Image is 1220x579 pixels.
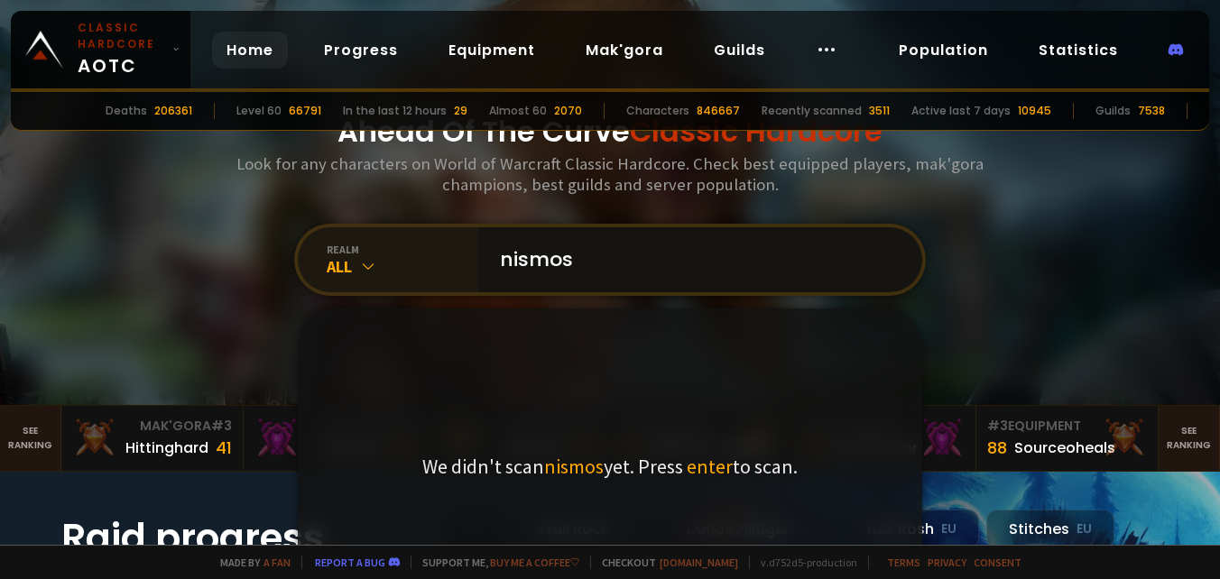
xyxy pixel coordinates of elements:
[327,256,478,277] div: All
[211,417,232,435] span: # 3
[78,20,165,52] small: Classic Hardcore
[1159,406,1220,471] a: Seeranking
[61,406,245,471] a: Mak'Gora#3Hittinghard41
[489,103,547,119] div: Almost 60
[762,103,862,119] div: Recently scanned
[1014,437,1115,459] div: Sourceoheals
[749,556,857,569] span: v. d752d5 - production
[422,454,798,479] p: We didn't scan yet. Press to scan.
[454,103,467,119] div: 29
[106,103,147,119] div: Deaths
[987,417,1148,436] div: Equipment
[434,32,550,69] a: Equipment
[976,406,1160,471] a: #3Equipment88Sourceoheals
[154,103,192,119] div: 206361
[489,227,901,292] input: Search a character...
[72,417,233,436] div: Mak'Gora
[887,556,920,569] a: Terms
[236,103,282,119] div: Level 60
[337,110,883,153] h1: Ahead Of The Curve
[1077,520,1092,538] small: EU
[212,32,288,69] a: Home
[660,556,738,569] a: [DOMAIN_NAME]
[263,556,291,569] a: a fan
[974,556,1021,569] a: Consent
[61,510,422,566] h1: Raid progress
[1138,103,1165,119] div: 7538
[590,556,738,569] span: Checkout
[630,111,883,152] span: Classic Hardcore
[411,556,579,569] span: Support me,
[869,103,890,119] div: 3511
[571,32,678,69] a: Mak'gora
[987,436,1007,460] div: 88
[125,437,208,459] div: Hittinghard
[884,32,1003,69] a: Population
[699,32,780,69] a: Guilds
[244,406,427,471] a: Mak'Gora#2Rivench100
[687,454,733,479] span: enter
[544,454,604,479] span: nismos
[490,556,579,569] a: Buy me a coffee
[310,32,412,69] a: Progress
[911,103,1011,119] div: Active last 7 days
[11,11,190,88] a: Classic HardcoreAOTC
[1024,32,1132,69] a: Statistics
[554,103,582,119] div: 2070
[1095,103,1131,119] div: Guilds
[986,510,1114,548] div: Stitches
[216,436,232,460] div: 41
[78,20,165,79] span: AOTC
[343,103,447,119] div: In the last 12 hours
[1018,103,1051,119] div: 10945
[928,556,966,569] a: Privacy
[987,417,1008,435] span: # 3
[209,556,291,569] span: Made by
[327,243,478,256] div: realm
[626,103,689,119] div: Characters
[941,520,957,538] small: EU
[697,103,740,119] div: 846667
[289,103,321,119] div: 66791
[229,153,991,195] h3: Look for any characters on World of Warcraft Classic Hardcore. Check best equipped players, mak'g...
[254,417,415,436] div: Mak'Gora
[315,556,385,569] a: Report a bug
